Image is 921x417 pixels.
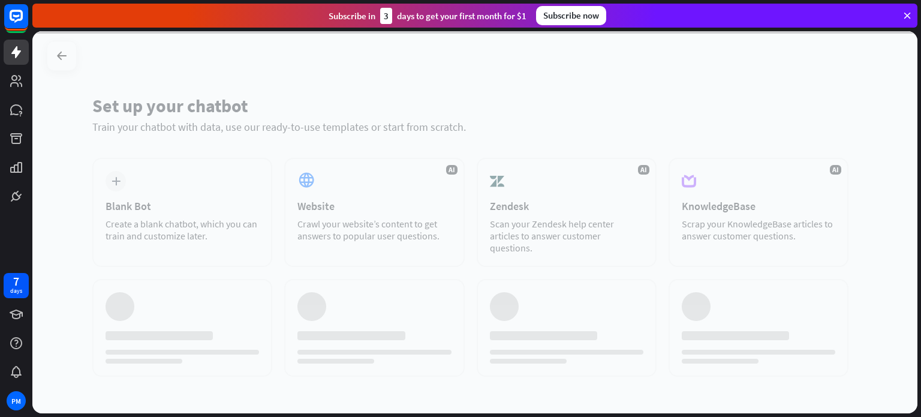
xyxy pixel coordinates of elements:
[380,8,392,24] div: 3
[4,273,29,298] a: 7 days
[13,276,19,287] div: 7
[329,8,526,24] div: Subscribe in days to get your first month for $1
[7,391,26,410] div: PM
[536,6,606,25] div: Subscribe now
[10,287,22,295] div: days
